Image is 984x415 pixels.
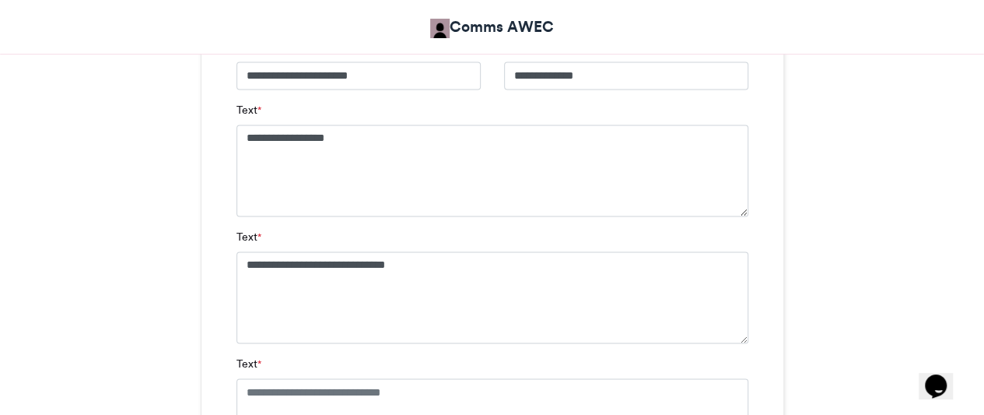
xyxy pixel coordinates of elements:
label: Text [236,356,261,372]
a: Comms AWEC [430,16,554,38]
label: Text [236,102,261,118]
img: Comms AWEC [430,19,450,38]
label: Text [236,229,261,245]
iframe: chat widget [919,353,968,399]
